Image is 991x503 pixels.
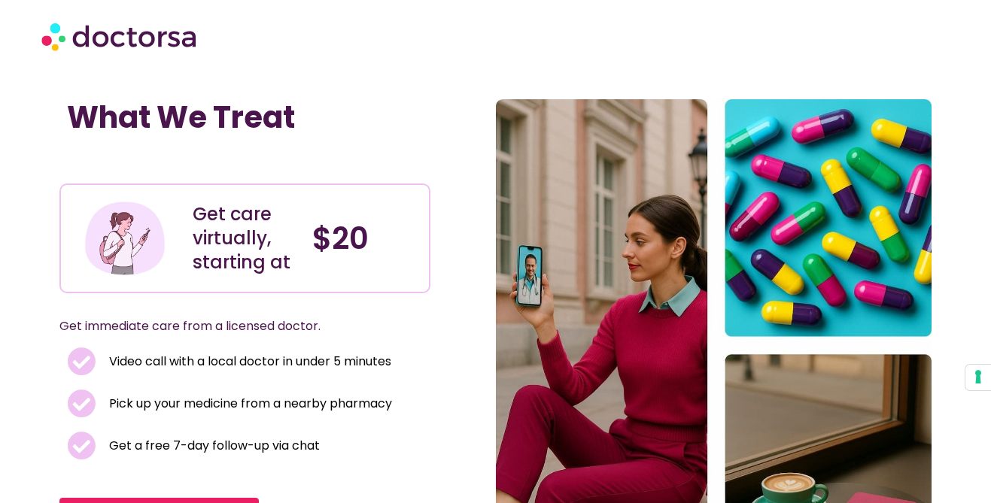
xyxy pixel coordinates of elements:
[105,351,391,372] span: Video call with a local doctor in under 5 minutes
[67,150,293,168] iframe: Customer reviews powered by Trustpilot
[83,196,167,280] img: Illustration depicting a young woman in a casual outfit, engaged with her smartphone. She has a p...
[67,99,423,135] h1: What We Treat
[965,365,991,390] button: Your consent preferences for tracking technologies
[59,316,394,337] p: Get immediate care from a licensed doctor.
[105,435,320,456] span: Get a free 7-day follow-up via chat
[312,220,418,256] h4: $20
[193,202,298,274] div: Get care virtually, starting at
[105,393,392,414] span: Pick up your medicine from a nearby pharmacy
